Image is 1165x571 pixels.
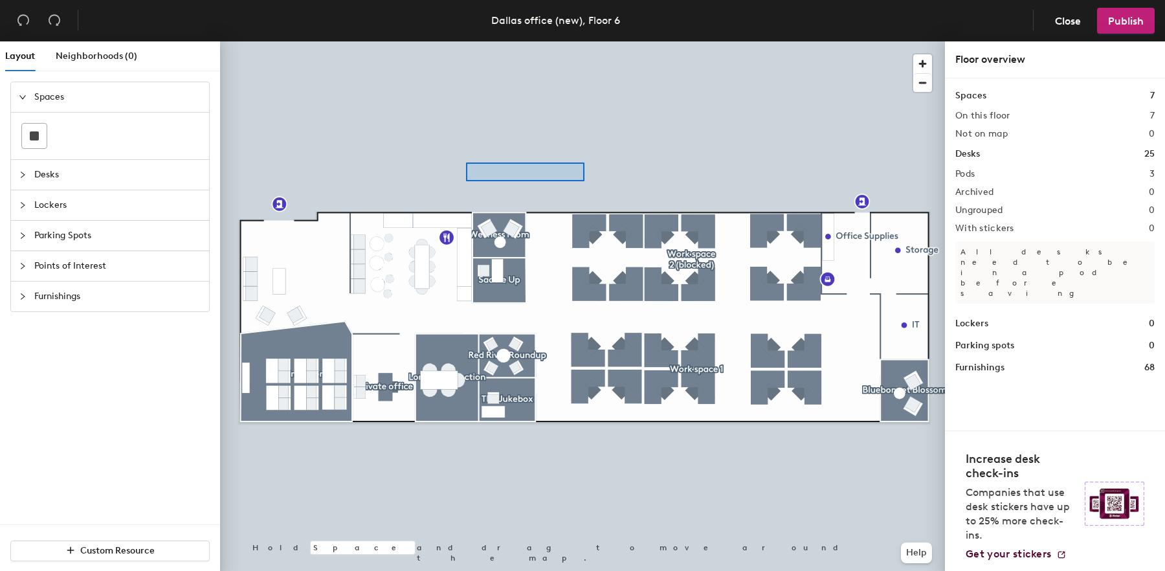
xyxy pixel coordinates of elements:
[955,52,1155,67] div: Floor overview
[5,50,35,62] span: Layout
[1144,361,1155,375] h1: 68
[955,89,986,103] h1: Spaces
[41,8,67,34] button: Redo (⌘ + ⇧ + Z)
[1149,187,1155,197] h2: 0
[34,282,201,311] span: Furnishings
[10,541,210,561] button: Custom Resource
[966,548,1067,561] a: Get your stickers
[966,452,1077,480] h4: Increase desk check-ins
[1085,482,1144,526] img: Sticker logo
[966,486,1077,543] p: Companies that use desk stickers have up to 25% more check-ins.
[955,169,975,179] h2: Pods
[491,12,620,28] div: Dallas office (new), Floor 6
[966,548,1051,560] span: Get your stickers
[901,543,932,563] button: Help
[955,205,1003,216] h2: Ungrouped
[1149,223,1155,234] h2: 0
[1150,111,1155,121] h2: 7
[10,8,36,34] button: Undo (⌘ + Z)
[34,160,201,190] span: Desks
[1149,169,1155,179] h2: 3
[1044,8,1092,34] button: Close
[80,545,155,556] span: Custom Resource
[955,339,1014,353] h1: Parking spots
[1097,8,1155,34] button: Publish
[955,241,1155,304] p: All desks need to be in a pod before saving
[56,50,137,62] span: Neighborhoods (0)
[1108,15,1144,27] span: Publish
[19,293,27,300] span: collapsed
[1055,15,1081,27] span: Close
[34,82,201,112] span: Spaces
[955,223,1014,234] h2: With stickers
[19,262,27,270] span: collapsed
[955,111,1010,121] h2: On this floor
[34,251,201,281] span: Points of Interest
[955,361,1004,375] h1: Furnishings
[34,221,201,251] span: Parking Spots
[1149,339,1155,353] h1: 0
[19,93,27,101] span: expanded
[955,147,980,161] h1: Desks
[955,187,993,197] h2: Archived
[1149,129,1155,139] h2: 0
[1149,317,1155,331] h1: 0
[1144,147,1155,161] h1: 25
[1150,89,1155,103] h1: 7
[34,190,201,220] span: Lockers
[19,201,27,209] span: collapsed
[19,232,27,240] span: collapsed
[19,171,27,179] span: collapsed
[955,317,988,331] h1: Lockers
[955,129,1008,139] h2: Not on map
[1149,205,1155,216] h2: 0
